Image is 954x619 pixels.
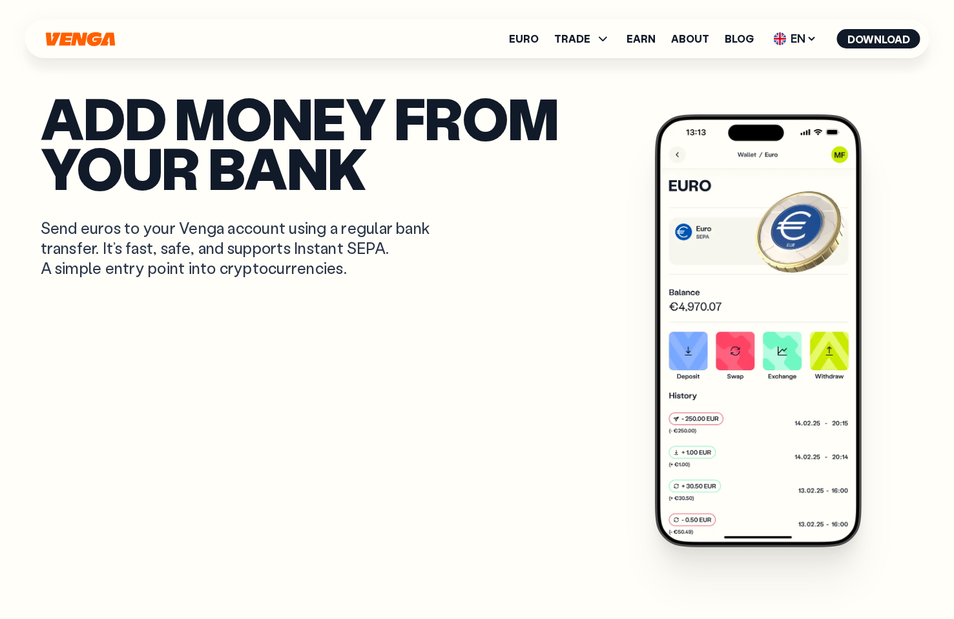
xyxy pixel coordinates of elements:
a: About [671,34,709,44]
button: Download [837,29,920,48]
img: flag-uk [774,32,787,45]
a: Earn [627,34,656,44]
span: TRADE [554,31,611,47]
svg: Home [45,32,117,47]
a: Euro [509,34,539,44]
p: Add money from your bank [41,93,914,192]
span: EN [769,28,822,49]
span: TRADE [554,34,590,44]
img: Venga app deposit [655,114,862,547]
a: Blog [725,34,754,44]
p: Send euros to your Venga account using a regular bank transfer. It’s fast, safe, and supports Ins... [41,218,449,278]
